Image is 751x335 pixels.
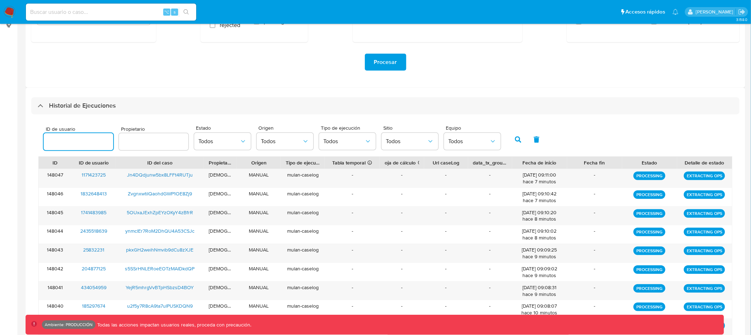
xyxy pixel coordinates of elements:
a: Salir [738,8,746,16]
p: Ambiente: PRODUCCIÓN [45,323,93,326]
span: Accesos rápidos [626,8,665,16]
span: 3.158.0 [736,17,747,22]
a: Notificaciones [673,9,679,15]
span: s [174,9,176,15]
p: Todas las acciones impactan usuarios reales, proceda con precaución. [95,322,252,328]
button: search-icon [179,7,193,17]
p: diego.assum@mercadolibre.com [696,9,736,15]
span: ⌥ [164,9,169,15]
input: Buscar usuario o caso... [26,7,196,17]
